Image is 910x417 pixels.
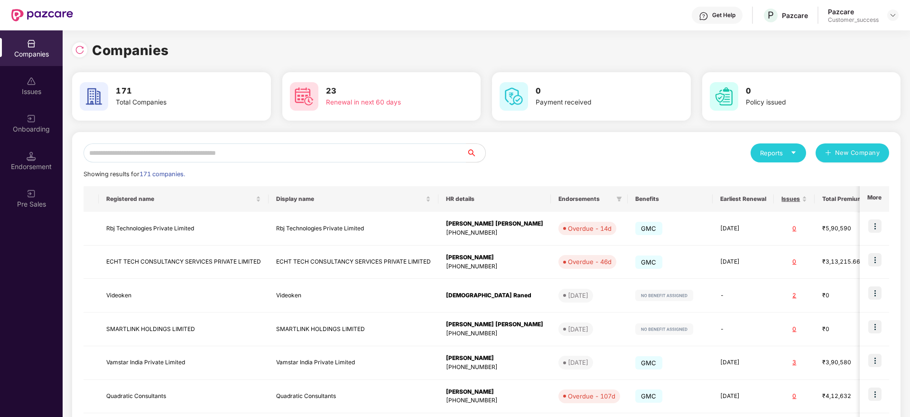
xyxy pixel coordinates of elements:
[868,253,882,266] img: icon
[713,279,774,313] td: -
[500,82,528,111] img: svg+xml;base64,PHN2ZyB4bWxucz0iaHR0cDovL3d3dy53My5vcmcvMjAwMC9zdmciIHdpZHRoPSI2MCIgaGVpZ2h0PSI2MC...
[746,97,865,108] div: Policy issued
[116,97,235,108] div: Total Companies
[466,149,485,157] span: search
[568,291,588,300] div: [DATE]
[713,313,774,346] td: -
[99,313,269,346] td: SMARTLINK HOLDINGS LIMITED
[446,329,543,338] div: [PHONE_NUMBER]
[269,313,438,346] td: SMARTLINK HOLDINGS LIMITED
[27,114,36,123] img: svg+xml;base64,PHN2ZyB3aWR0aD0iMjAiIGhlaWdodD0iMjAiIHZpZXdCb3g9IjAgMCAyMCAyMCIgZmlsbD0ibm9uZSIgeG...
[868,388,882,401] img: icon
[99,380,269,414] td: Quadratic Consultants
[782,11,808,20] div: Pazcare
[774,186,815,212] th: Issues
[99,246,269,279] td: ECHT TECH CONSULTANCY SERVICES PRIVATE LIMITED
[27,152,36,161] img: svg+xml;base64,PHN2ZyB3aWR0aD0iMTQuNSIgaGVpZ2h0PSIxNC41IiB2aWV3Qm94PSIwIDAgMTYgMTYiIGZpbGw9Im5vbm...
[790,150,797,156] span: caret-down
[536,85,655,97] h3: 0
[825,150,831,157] span: plus
[466,143,486,162] button: search
[326,85,446,97] h3: 23
[781,257,807,266] div: 0
[860,186,889,212] th: More
[616,196,622,202] span: filter
[781,224,807,233] div: 0
[446,262,543,271] div: [PHONE_NUMBER]
[269,380,438,414] td: Quadratic Consultants
[106,195,254,203] span: Registered name
[446,291,543,300] div: [DEMOGRAPHIC_DATA] Raned
[269,246,438,279] td: ECHT TECH CONSULTANCY SERVICES PRIVATE LIMITED
[99,186,269,212] th: Registered name
[446,354,543,363] div: [PERSON_NAME]
[635,389,662,403] span: GMC
[635,222,662,235] span: GMC
[746,85,865,97] h3: 0
[635,323,693,335] img: svg+xml;base64,PHN2ZyB4bWxucz0iaHR0cDovL3d3dy53My5vcmcvMjAwMC9zdmciIHdpZHRoPSIxMjIiIGhlaWdodD0iMj...
[269,186,438,212] th: Display name
[446,396,543,405] div: [PHONE_NUMBER]
[781,195,800,203] span: Issues
[713,380,774,414] td: [DATE]
[326,97,446,108] div: Renewal in next 60 days
[712,11,735,19] div: Get Help
[822,257,870,266] div: ₹3,13,215.66
[699,11,708,21] img: svg+xml;base64,PHN2ZyBpZD0iSGVscC0zMngzMiIgeG1sbnM9Imh0dHA6Ly93d3cudzMub3JnLzIwMDAvc3ZnIiB3aWR0aD...
[868,320,882,333] img: icon
[27,189,36,199] img: svg+xml;base64,PHN2ZyB3aWR0aD0iMjAiIGhlaWdodD0iMjAiIHZpZXdCb3g9IjAgMCAyMCAyMCIgZmlsbD0ibm9uZSIgeG...
[568,324,588,334] div: [DATE]
[438,186,551,212] th: HR details
[290,82,318,111] img: svg+xml;base64,PHN2ZyB4bWxucz0iaHR0cDovL3d3dy53My5vcmcvMjAwMC9zdmciIHdpZHRoPSI2MCIgaGVpZ2h0PSI2MC...
[816,143,889,162] button: plusNew Company
[713,346,774,380] td: [DATE]
[99,212,269,246] td: Rbj Technologies Private Limited
[568,257,612,266] div: Overdue - 46d
[628,186,713,212] th: Benefits
[781,392,807,401] div: 0
[868,286,882,300] img: icon
[781,291,807,300] div: 2
[269,212,438,246] td: Rbj Technologies Private Limited
[781,325,807,334] div: 0
[868,354,882,367] img: icon
[536,97,655,108] div: Payment received
[27,76,36,86] img: svg+xml;base64,PHN2ZyBpZD0iSXNzdWVzX2Rpc2FibGVkIiB4bWxucz0iaHR0cDovL3d3dy53My5vcmcvMjAwMC9zdmciIH...
[828,7,879,16] div: Pazcare
[446,253,543,262] div: [PERSON_NAME]
[269,279,438,313] td: Videoken
[835,148,880,158] span: New Company
[635,256,662,269] span: GMC
[276,195,424,203] span: Display name
[822,392,870,401] div: ₹4,12,632
[614,193,624,205] span: filter
[822,325,870,334] div: ₹0
[84,171,185,178] span: Showing results for
[27,39,36,48] img: svg+xml;base64,PHN2ZyBpZD0iQ29tcGFuaWVzIiB4bWxucz0iaHR0cDovL3d3dy53My5vcmcvMjAwMC9zdmciIHdpZHRoPS...
[568,224,612,233] div: Overdue - 14d
[713,186,774,212] th: Earliest Renewal
[269,346,438,380] td: Vamstar India Private Limited
[11,9,73,21] img: New Pazcare Logo
[446,320,543,329] div: [PERSON_NAME] [PERSON_NAME]
[99,279,269,313] td: Videoken
[92,40,169,61] h1: Companies
[760,148,797,158] div: Reports
[635,356,662,370] span: GMC
[828,16,879,24] div: Customer_success
[446,388,543,397] div: [PERSON_NAME]
[568,358,588,367] div: [DATE]
[889,11,897,19] img: svg+xml;base64,PHN2ZyBpZD0iRHJvcGRvd24tMzJ4MzIiIHhtbG5zPSJodHRwOi8vd3d3LnczLm9yZy8yMDAwL3N2ZyIgd2...
[99,346,269,380] td: Vamstar India Private Limited
[822,224,870,233] div: ₹5,90,590
[710,82,738,111] img: svg+xml;base64,PHN2ZyB4bWxucz0iaHR0cDovL3d3dy53My5vcmcvMjAwMC9zdmciIHdpZHRoPSI2MCIgaGVpZ2h0PSI2MC...
[713,246,774,279] td: [DATE]
[80,82,108,111] img: svg+xml;base64,PHN2ZyB4bWxucz0iaHR0cDovL3d3dy53My5vcmcvMjAwMC9zdmciIHdpZHRoPSI2MCIgaGVpZ2h0PSI2MC...
[116,85,235,97] h3: 171
[568,391,615,401] div: Overdue - 107d
[446,363,543,372] div: [PHONE_NUMBER]
[75,45,84,55] img: svg+xml;base64,PHN2ZyBpZD0iUmVsb2FkLTMyeDMyIiB4bWxucz0iaHR0cDovL3d3dy53My5vcmcvMjAwMC9zdmciIHdpZH...
[446,219,543,228] div: [PERSON_NAME] [PERSON_NAME]
[822,291,870,300] div: ₹0
[815,186,877,212] th: Total Premium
